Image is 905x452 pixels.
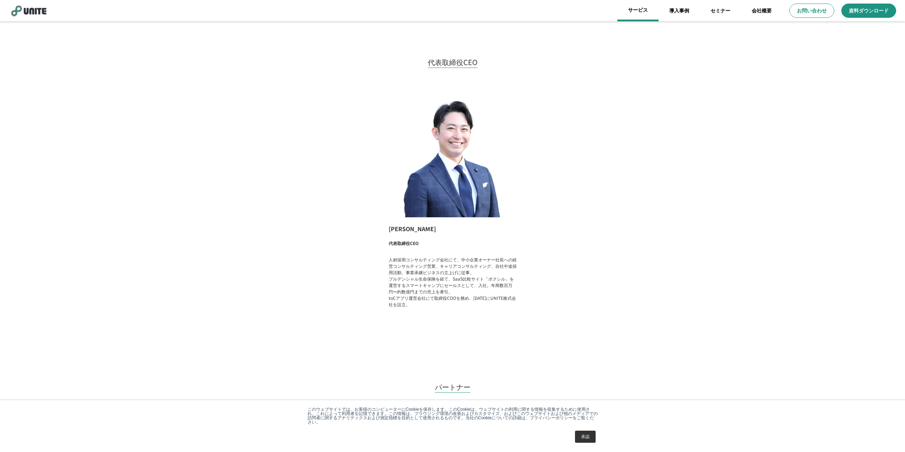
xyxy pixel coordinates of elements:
[789,4,834,18] a: お問い合わせ
[435,382,470,393] h2: パートナー
[575,431,596,443] a: 承認
[389,224,517,233] p: [PERSON_NAME]
[849,7,889,14] p: 資料ダウンロード
[389,240,419,249] p: 代表取締役CEO
[797,7,827,14] p: お問い合わせ
[777,361,905,452] iframe: Chat Widget
[777,361,905,452] div: チャットウィジェット
[428,57,478,68] h2: 代表取締役CEO
[308,407,598,424] p: このウェブサイトでは、お客様のコンピューターにCookieを保存します。このCookieは、ウェブサイトの利用に関する情報を収集するために使用され、これによって利用者を記憶できます。この情報は、...
[841,4,896,18] a: 資料ダウンロード
[389,256,517,308] p: 人材採用コンサルティング会社にて、中小企業オーナー社長への経営コンサルティング営業、キャリアコンサルティング、自社中途採用活動、事業承継ビジネスの立上げに従事。 プルデンシャル生命保険を経て、S...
